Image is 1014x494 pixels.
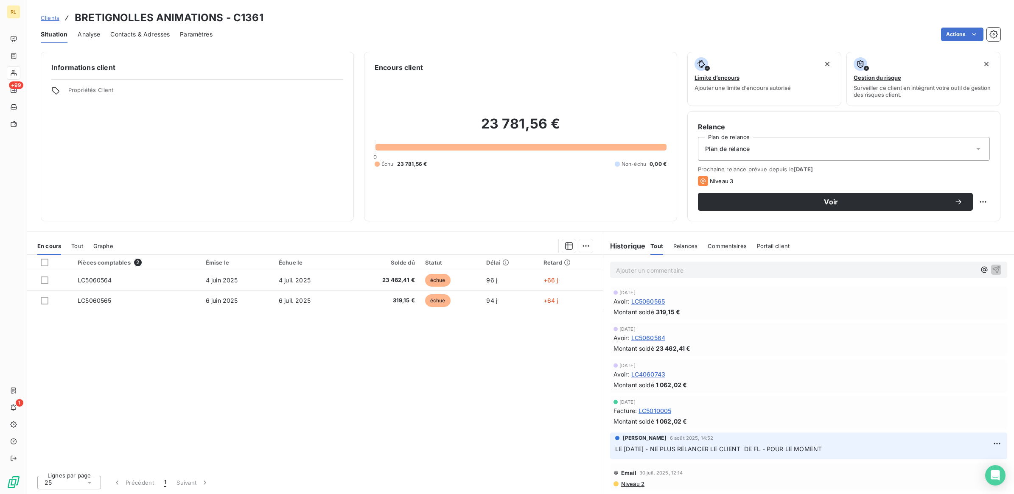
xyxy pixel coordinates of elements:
span: Voir [708,198,954,205]
span: 6 juin 2025 [206,297,238,304]
span: Montant soldé [613,307,654,316]
span: Tout [650,243,663,249]
h2: 23 781,56 € [375,115,667,141]
button: Actions [941,28,983,41]
span: 0 [373,154,377,160]
span: 6 juil. 2025 [279,297,311,304]
span: LC5060564 [78,276,112,284]
span: Avoir : [613,370,630,379]
span: [DATE] [619,290,636,295]
span: 1 [164,478,166,487]
span: Avoir : [613,297,630,306]
span: [DATE] [619,399,636,405]
button: Limite d’encoursAjouter une limite d’encours autorisé [687,52,841,106]
button: 1 [159,474,171,491]
span: 23 462,41 € [351,276,415,285]
h3: BRETIGNOLLES ANIMATIONS - C1361 [75,10,263,25]
span: Portail client [757,243,790,249]
span: Commentaires [708,243,747,249]
button: Voir [698,193,973,211]
span: 30 juil. 2025, 12:14 [639,470,683,475]
span: 4 juil. 2025 [279,276,311,284]
span: Situation [41,30,67,39]
span: Limite d’encours [695,74,739,81]
div: Open Intercom Messenger [985,465,1006,486]
span: Graphe [93,243,113,249]
span: [DATE] [794,166,813,173]
span: Montant soldé [613,344,654,353]
a: Clients [41,14,59,22]
div: Solde dû [351,259,415,266]
span: 94 j [486,297,497,304]
span: Ajouter une limite d’encours autorisé [695,84,791,91]
div: Échue le [279,259,341,266]
img: Logo LeanPay [7,475,20,489]
span: +66 j [543,276,558,284]
span: 25 [45,478,52,487]
button: Gestion du risqueSurveiller ce client en intégrant votre outil de gestion des risques client. [846,52,1000,106]
span: 1 062,02 € [656,380,687,389]
span: Relances [673,243,697,249]
span: 319,15 € [351,296,415,305]
span: [DATE] [619,327,636,332]
span: Tout [71,243,83,249]
span: Prochaine relance prévue depuis le [698,166,990,173]
span: 2 [134,259,142,266]
span: Niveau 3 [710,178,733,184]
span: +64 j [543,297,558,304]
span: 319,15 € [656,307,680,316]
span: En cours [37,243,61,249]
div: Délai [486,259,533,266]
span: [PERSON_NAME] [623,434,667,442]
span: Échu [381,160,394,168]
h6: Informations client [51,62,343,73]
span: [DATE] [619,363,636,368]
span: Montant soldé [613,380,654,389]
span: LC5060564 [631,333,665,342]
span: Non-échu [622,160,646,168]
div: RL [7,5,20,19]
div: Émise le [206,259,269,266]
span: 6 août 2025, 14:52 [670,435,714,441]
span: 1 [16,399,23,407]
span: 23 462,41 € [656,344,691,353]
span: LC5060565 [631,297,665,306]
span: Paramètres [180,30,213,39]
span: Contacts & Adresses [110,30,170,39]
span: Clients [41,14,59,21]
span: Avoir : [613,333,630,342]
span: Surveiller ce client en intégrant votre outil de gestion des risques client. [854,84,993,98]
span: 96 j [486,276,497,284]
span: échue [425,274,451,287]
div: Pièces comptables [78,259,196,266]
span: Gestion du risque [854,74,901,81]
span: Email [621,469,637,476]
span: Analyse [78,30,100,39]
span: +99 [9,81,23,89]
h6: Relance [698,122,990,132]
span: 1 062,02 € [656,417,687,426]
h6: Encours client [375,62,423,73]
span: Plan de relance [705,145,750,153]
span: LC4060743 [631,370,665,379]
span: LE [DATE] - NE PLUS RELANCER LE CLIENT DE FL - POUR LE MOMENT [615,445,822,452]
span: Propriétés Client [68,87,343,98]
span: Montant soldé [613,417,654,426]
button: Précédent [108,474,159,491]
h6: Historique [603,241,646,251]
span: 0,00 € [650,160,667,168]
div: Retard [543,259,598,266]
span: 4 juin 2025 [206,276,238,284]
div: Statut [425,259,476,266]
button: Suivant [171,474,214,491]
span: LC5060565 [78,297,111,304]
span: 23 781,56 € [397,160,427,168]
span: échue [425,294,451,307]
span: LC5010005 [639,406,671,415]
span: Facture : [613,406,637,415]
span: Niveau 2 [620,480,644,487]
